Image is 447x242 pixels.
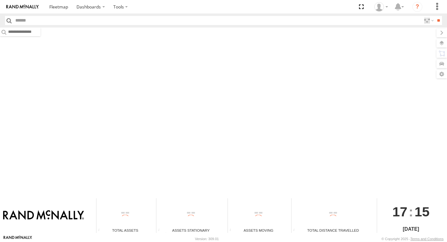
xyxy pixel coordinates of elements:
div: Valeo Dash [372,2,390,12]
span: 17 [392,198,407,225]
div: Total Assets [96,228,154,233]
div: Assets Moving [228,228,289,233]
img: Rand McNally [3,210,84,221]
div: Total Distance Travelled [292,228,375,233]
span: 15 [415,198,430,225]
a: Terms and Conditions [410,237,444,241]
img: rand-logo.svg [6,5,39,9]
div: Total number of assets current in transit. [228,228,237,233]
a: Visit our Website [3,236,32,242]
div: Assets Stationary [156,228,225,233]
div: © Copyright 2025 - [381,237,444,241]
label: Map Settings [436,70,447,78]
label: Search Filter Options [421,16,435,25]
div: [DATE] [377,225,445,233]
i: ? [412,2,422,12]
div: Total number of assets current stationary. [156,228,166,233]
div: Version: 309.01 [195,237,219,241]
div: Total number of Enabled Assets [96,228,106,233]
div: : [377,198,445,225]
div: Total distance travelled by all assets within specified date range and applied filters [292,228,301,233]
